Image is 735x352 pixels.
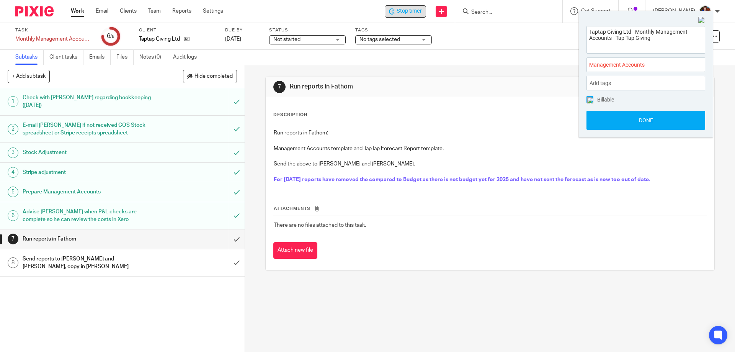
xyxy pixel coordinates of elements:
[274,223,366,228] span: There are no files attached to this task.
[172,7,191,15] a: Reports
[139,27,216,33] label: Client
[23,167,155,178] h1: Stripe adjustment
[470,9,539,16] input: Search
[586,111,705,130] button: Done
[107,32,114,41] div: 6
[290,83,506,91] h1: Run reports in Fathom
[116,50,134,65] a: Files
[8,70,50,83] button: + Add subtask
[653,7,695,15] p: [PERSON_NAME]
[8,124,18,134] div: 2
[385,5,426,18] div: Taptap Giving Ltd - Monthly Management Accounts - Tap Tap Giving
[148,7,161,15] a: Team
[273,81,286,93] div: 7
[273,37,301,42] span: Not started
[110,34,114,39] small: /8
[225,27,260,33] label: Due by
[597,97,614,102] span: Billable
[8,147,18,158] div: 3
[397,7,422,15] span: Stop timer
[590,77,615,89] span: Add tags
[273,242,317,259] button: Attach new file
[8,257,18,268] div: 8
[225,36,241,42] span: [DATE]
[586,57,705,72] div: Project: Management Accounts
[49,50,83,65] a: Client tasks
[23,233,155,245] h1: Run reports in Fathom
[203,7,223,15] a: Settings
[274,177,650,182] span: For [DATE] reports have removed the compared to Budget as there is not budget yet for 2025 and ha...
[23,253,155,273] h1: Send reports to [PERSON_NAME] and [PERSON_NAME], copy in [PERSON_NAME]
[23,120,155,139] h1: E-mail [PERSON_NAME] if not received COS Stock spreadsheet or Stripe receipts spreadsheet
[183,70,237,83] button: Hide completed
[699,5,711,18] img: Nicole.jpeg
[359,37,400,42] span: No tags selected
[8,234,18,244] div: 7
[587,97,593,103] img: checked.png
[274,160,706,168] p: Send the above to [PERSON_NAME] and [PERSON_NAME].
[8,187,18,197] div: 5
[15,6,54,16] img: Pixie
[96,7,108,15] a: Email
[23,147,155,158] h1: Stock Adjustment
[15,35,92,43] div: Monthly Management Accounts - Tap Tap Giving
[8,96,18,107] div: 1
[274,129,706,137] p: Run reports in Fathom:-
[23,186,155,198] h1: Prepare Management Accounts
[269,27,346,33] label: Status
[173,50,203,65] a: Audit logs
[139,35,180,43] p: Taptap Giving Ltd
[23,206,155,226] h1: Advise [PERSON_NAME] when P&L checks are complete so he can review the costs in Xero
[589,61,686,69] span: Management Accounts
[587,26,705,51] textarea: Taptap Giving Ltd - Monthly Management Accounts - Tap Tap Giving
[698,17,705,24] img: Close
[120,7,137,15] a: Clients
[274,206,310,211] span: Attachments
[15,27,92,33] label: Task
[581,8,611,14] span: Get Support
[8,167,18,178] div: 4
[194,74,233,80] span: Hide completed
[71,7,84,15] a: Work
[139,50,167,65] a: Notes (0)
[23,92,155,111] h1: Check with [PERSON_NAME] regarding bookkeeping ([DATE])
[355,27,432,33] label: Tags
[89,50,111,65] a: Emails
[273,112,307,118] p: Description
[274,145,706,152] p: Management Accounts template and TapTap Forecast Report template.
[8,210,18,221] div: 6
[15,50,44,65] a: Subtasks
